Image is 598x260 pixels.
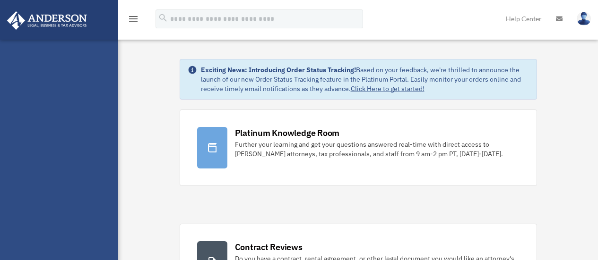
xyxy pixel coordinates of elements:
[201,65,529,93] div: Based on your feedback, we're thrilled to announce the launch of our new Order Status Tracking fe...
[235,241,303,253] div: Contract Reviews
[4,11,90,30] img: Anderson Advisors Platinum Portal
[577,12,591,25] img: User Pic
[128,17,139,25] a: menu
[128,13,139,25] i: menu
[201,66,356,74] strong: Exciting News: Introducing Order Status Tracking!
[235,127,340,139] div: Platinum Knowledge Room
[180,109,537,186] a: Platinum Knowledge Room Further your learning and get your questions answered real-time with dire...
[235,140,520,159] div: Further your learning and get your questions answered real-time with direct access to [PERSON_NAM...
[158,13,168,23] i: search
[351,84,425,93] a: Click Here to get started!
